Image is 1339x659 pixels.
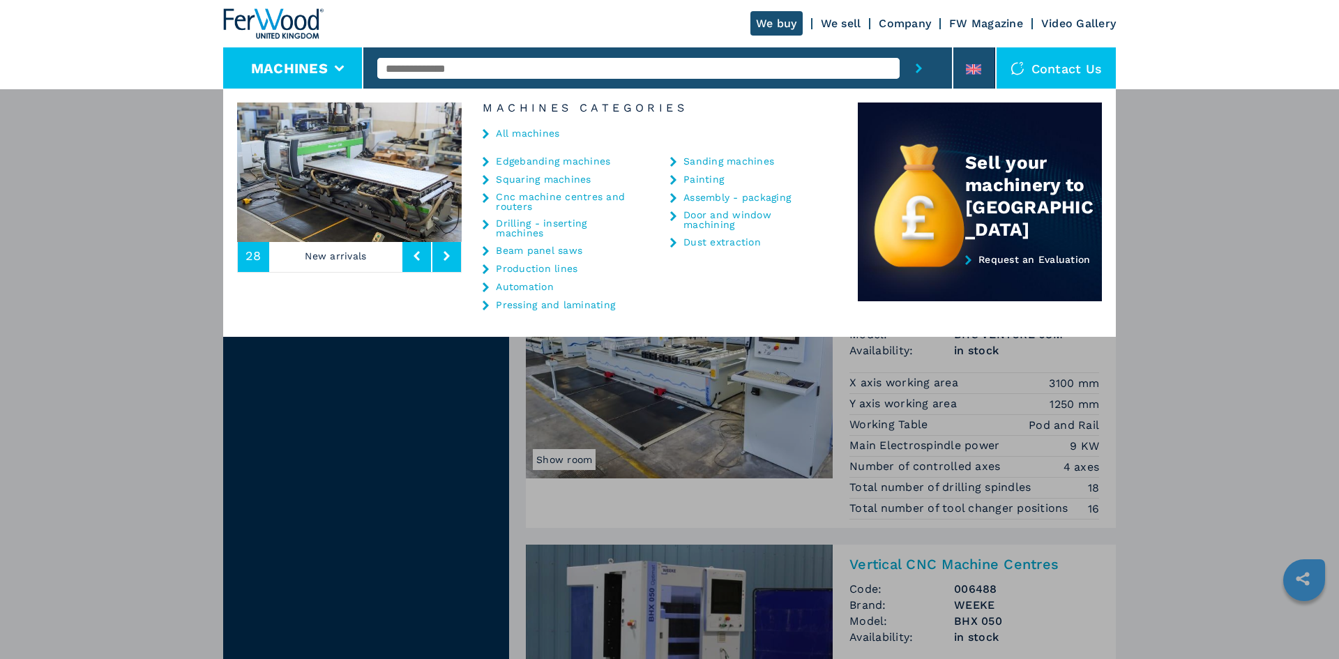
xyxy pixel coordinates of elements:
p: New arrivals [269,240,403,272]
span: 28 [245,250,262,262]
a: Squaring machines [496,174,591,184]
a: Cnc machine centres and routers [496,192,635,211]
button: Machines [251,60,328,77]
a: All machines [496,128,559,138]
a: FW Magazine [949,17,1023,30]
img: image [237,103,462,242]
a: Request an Evaluation [858,254,1102,302]
h6: Machines Categories [462,103,858,114]
div: Sell your machinery to [GEOGRAPHIC_DATA] [965,151,1102,241]
a: Assembly - packaging [683,192,791,202]
a: Drilling - inserting machines [496,218,635,238]
a: Video Gallery [1041,17,1116,30]
img: image [462,103,686,242]
a: Sanding machines [683,156,774,166]
button: submit-button [900,47,938,89]
a: We sell [821,17,861,30]
a: Dust extraction [683,237,761,247]
a: We buy [750,11,803,36]
div: Contact us [997,47,1117,89]
a: Production lines [496,264,577,273]
a: Beam panel saws [496,245,582,255]
img: Ferwood [223,8,324,39]
a: Pressing and laminating [496,300,615,310]
a: Automation [496,282,554,291]
a: Edgebanding machines [496,156,610,166]
a: Door and window machining [683,210,823,229]
a: Painting [683,174,724,184]
img: Contact us [1011,61,1024,75]
a: Company [879,17,931,30]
